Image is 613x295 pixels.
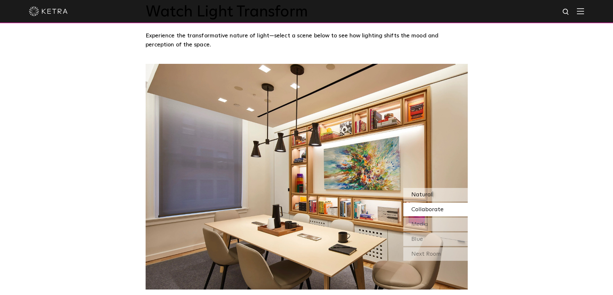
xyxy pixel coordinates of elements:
p: Experience the transformative nature of light—select a scene below to see how lighting shifts the... [146,31,465,50]
span: Collaborate [411,207,444,212]
img: search icon [562,8,570,16]
img: Hamburger%20Nav.svg [577,8,584,14]
div: Next Room [403,247,468,261]
img: SS-Desktop-CEC-05 [146,64,468,290]
span: Natural [411,192,433,198]
span: Media [411,221,428,227]
img: ketra-logo-2019-white [29,6,68,16]
span: Blue [411,236,423,242]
